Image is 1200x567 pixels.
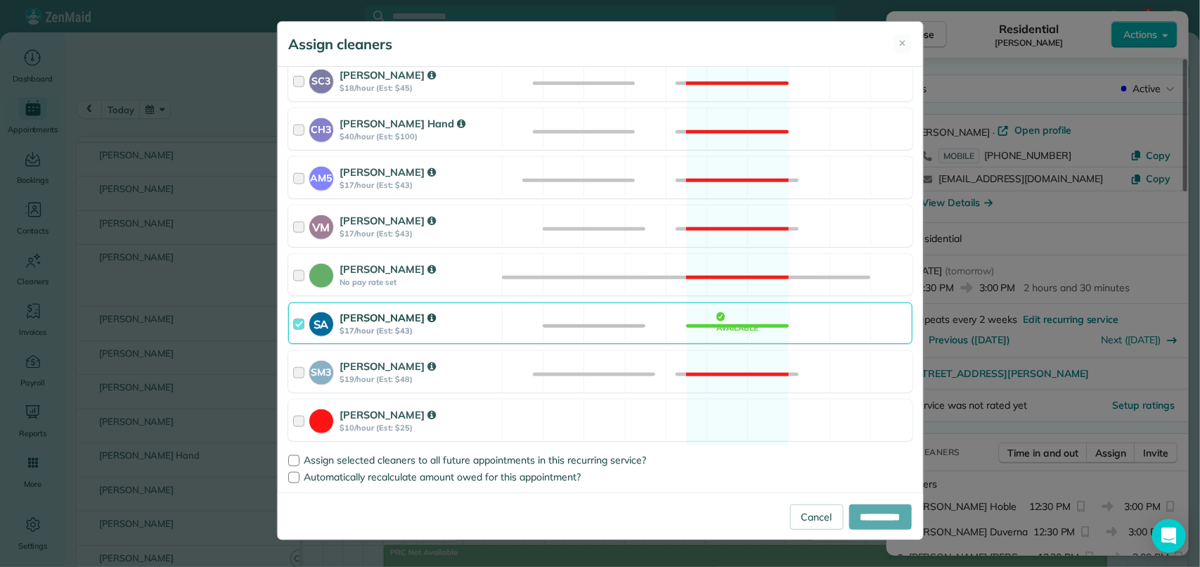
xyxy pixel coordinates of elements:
strong: $17/hour (Est: $43) [340,180,498,190]
strong: [PERSON_NAME] [340,214,436,227]
strong: [PERSON_NAME] [340,68,436,82]
span: Assign selected cleaners to all future appointments in this recurring service? [304,454,647,466]
strong: SC3 [309,70,333,89]
strong: [PERSON_NAME] [340,262,436,276]
strong: $40/hour (Est: $100) [340,132,498,141]
strong: $18/hour (Est: $45) [340,83,498,93]
h5: Assign cleaners [289,34,393,54]
strong: $17/hour (Est: $43) [340,229,498,238]
strong: SA [309,312,333,333]
strong: [PERSON_NAME] [340,359,436,373]
strong: [PERSON_NAME] [340,408,436,421]
strong: AM5 [309,167,333,186]
a: Cancel [790,504,844,530]
strong: [PERSON_NAME] [340,165,436,179]
strong: [PERSON_NAME] [340,311,436,324]
span: ✕ [899,37,907,51]
strong: $10/hour (Est: $25) [340,423,498,433]
strong: VM [309,215,333,236]
div: Open Intercom Messenger [1152,519,1186,553]
strong: $19/hour (Est: $48) [340,374,498,384]
strong: No pay rate set [340,277,498,287]
strong: SM3 [309,361,333,380]
strong: $17/hour (Est: $43) [340,326,498,336]
span: Automatically recalculate amount owed for this appointment? [304,471,581,483]
strong: [PERSON_NAME] Hand [340,117,465,130]
strong: CH3 [309,118,333,137]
